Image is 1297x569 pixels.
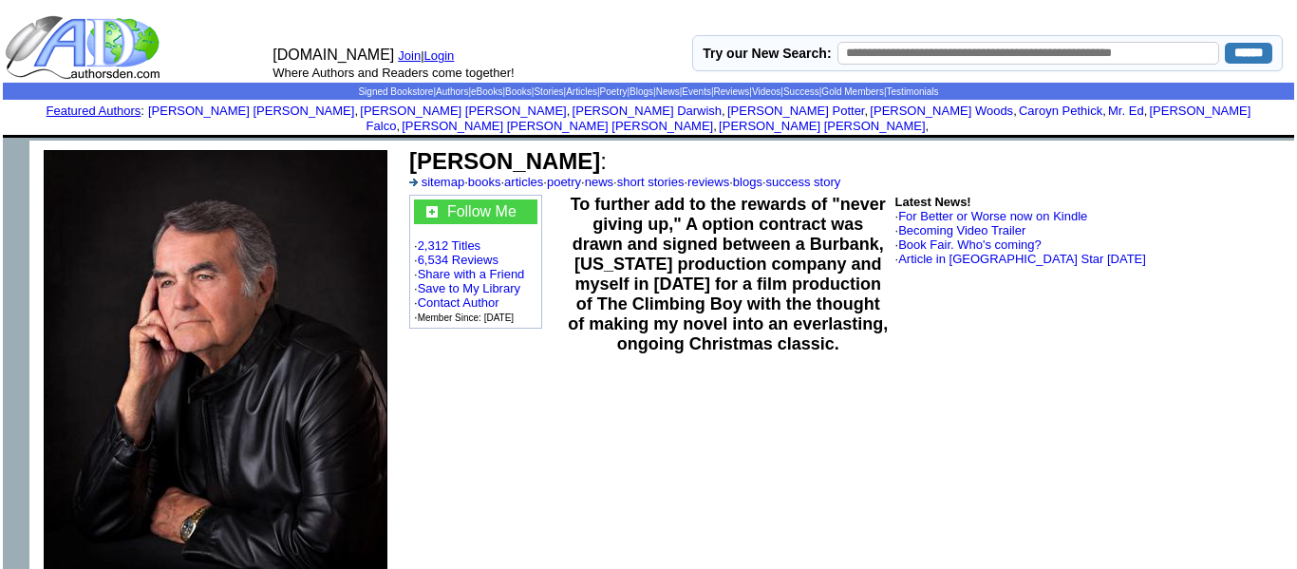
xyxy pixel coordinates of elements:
font: i [1017,106,1019,117]
a: Success [783,86,819,97]
font: | [421,48,461,63]
a: sitemap [422,175,465,189]
a: 2,312 Titles [418,238,481,253]
a: Book Fair. Who's coming? [898,237,1042,252]
a: Follow Me [447,203,517,219]
a: Articles [566,86,597,97]
a: success story [766,175,841,189]
a: [PERSON_NAME] [PERSON_NAME] [148,104,354,118]
a: short stories [617,175,685,189]
a: 6,534 Reviews [418,253,498,267]
a: books [468,175,501,189]
a: [PERSON_NAME] Falco [367,104,1251,133]
b: To further add to the rewards of "never giving up," A option contract was drawn and signed betwee... [568,195,888,353]
font: : [47,104,144,118]
a: Reviews [714,86,750,97]
font: i [400,122,402,132]
font: i [725,106,727,117]
font: i [1147,106,1149,117]
a: Join [398,48,421,63]
a: Gold Members [821,86,884,97]
img: shim.gif [648,138,650,141]
a: Becoming Video Trailer [898,223,1025,237]
font: i [1106,106,1108,117]
font: · · · · · · · · [409,175,840,189]
font: i [868,106,870,117]
b: Latest News! [895,195,971,209]
a: Article in [GEOGRAPHIC_DATA] Star [DATE] [898,252,1146,266]
a: Contact Author [418,295,499,310]
font: Member Since: [DATE] [418,313,515,323]
span: | | | | | | | | | | | | | | [358,86,938,97]
img: gc.jpg [426,206,438,218]
a: Signed Bookstore [358,86,433,97]
font: · [895,223,1026,237]
font: i [929,122,930,132]
a: Caroyn Pethick [1019,104,1102,118]
a: eBooks [471,86,502,97]
font: [DOMAIN_NAME] [273,47,394,63]
font: · [895,209,1088,223]
a: Poetry [600,86,628,97]
a: [PERSON_NAME] Potter [727,104,865,118]
a: News [656,86,680,97]
a: Save to My Library [418,281,520,295]
font: i [358,106,360,117]
label: Try our New Search: [703,46,831,61]
a: articles [504,175,543,189]
a: [PERSON_NAME] [PERSON_NAME] [719,119,925,133]
a: [PERSON_NAME] Darwish [573,104,723,118]
font: i [570,106,572,117]
a: [PERSON_NAME] Woods [870,104,1013,118]
a: Events [682,86,711,97]
img: a_336699.gif [409,179,418,186]
img: logo_ad.gif [5,14,164,81]
a: Login [424,48,455,63]
a: Mr. Ed [1108,104,1144,118]
a: blogs [733,175,762,189]
a: Books [505,86,532,97]
font: · · · · · · [414,199,537,324]
a: reviews [687,175,729,189]
a: Blogs [630,86,653,97]
a: Videos [752,86,780,97]
a: Testimonials [887,86,939,97]
font: : [409,148,607,174]
a: For Better or Worse now on Kindle [898,209,1087,223]
a: poetry [547,175,581,189]
b: [PERSON_NAME] [409,148,600,174]
a: Share with a Friend [418,267,525,281]
img: shim.gif [3,141,29,167]
font: Where Authors and Readers come together! [273,66,514,80]
a: news [585,175,613,189]
font: i [717,122,719,132]
a: Stories [534,86,563,97]
font: · [895,252,1146,266]
a: [PERSON_NAME] [PERSON_NAME] [PERSON_NAME] [402,119,713,133]
a: [PERSON_NAME] [PERSON_NAME] [360,104,566,118]
font: · [895,237,1042,252]
a: Authors [436,86,468,97]
a: Featured Authors [47,104,141,118]
img: shim.gif [648,135,650,138]
font: , , , , , , , , , , [148,104,1250,133]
